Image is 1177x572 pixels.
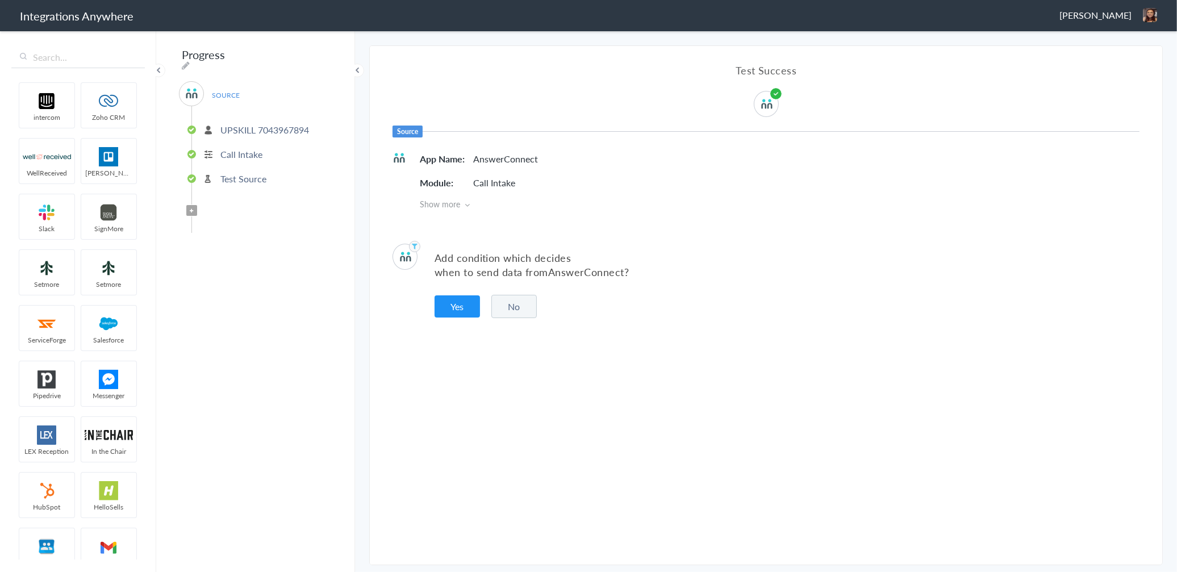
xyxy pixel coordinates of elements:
button: No [491,295,537,318]
img: hubspot-logo.svg [23,481,71,500]
img: intercom-logo.svg [23,91,71,111]
span: LEX Reception [19,446,74,456]
span: HelloSells [81,502,136,512]
span: Slack [19,224,74,233]
input: Search... [11,47,145,68]
span: Pipedrive [19,391,74,400]
span: Show more [420,198,1140,210]
span: Messenger [81,391,136,400]
img: salesforce-logo.svg [85,314,133,333]
span: AnswerConnect [548,265,624,279]
span: In the Chair [81,446,136,456]
img: gmail-logo.svg [85,537,133,556]
img: answerconnect-logo.svg [399,250,412,264]
span: Google Contacts [19,558,74,567]
p: Call Intake [473,176,515,189]
img: pipedrive.png [23,370,71,389]
img: setmoreNew.jpg [85,258,133,278]
img: hs-app-logo.svg [85,481,133,500]
span: Salesforce [81,335,136,345]
h5: Module [420,176,471,189]
span: Setmore [81,279,136,289]
img: answerconnect-logo.svg [760,97,774,111]
p: Add condition which decides when to send data from ? [435,250,1140,279]
p: Call Intake [220,148,262,161]
span: WellReceived [19,168,74,178]
span: [PERSON_NAME] [1059,9,1132,22]
img: inch-logo.svg [85,425,133,445]
img: answerconnect-logo.svg [393,151,406,165]
img: setmoreNew.jpg [23,258,71,278]
span: HubSpot [19,502,74,512]
h1: Integrations Anywhere [20,8,133,24]
img: zoho-logo.svg [85,91,133,111]
img: trello.png [85,147,133,166]
span: SignMore [81,224,136,233]
span: ServiceForge [19,335,74,345]
img: head-shot.png [1143,8,1157,22]
p: Test Source [220,172,266,185]
img: googleContact_logo.png [23,537,71,556]
img: wr-logo.svg [23,147,71,166]
img: lex-app-logo.svg [23,425,71,445]
h4: Test Success [393,63,1140,77]
h6: Source [393,126,423,137]
span: Zoho CRM [81,112,136,122]
p: UPSKILL 7043967894 [220,123,309,136]
h5: App Name [420,152,471,165]
span: intercom [19,112,74,122]
span: Gmail [81,558,136,567]
span: Setmore [19,279,74,289]
p: AnswerConnect [473,152,538,165]
img: signmore-logo.png [85,203,133,222]
img: slack-logo.svg [23,203,71,222]
img: FBM.png [85,370,133,389]
img: answerconnect-logo.svg [185,86,199,101]
img: serviceforge-icon.png [23,314,71,333]
button: Yes [435,295,480,318]
span: SOURCE [204,87,248,103]
span: [PERSON_NAME] [81,168,136,178]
